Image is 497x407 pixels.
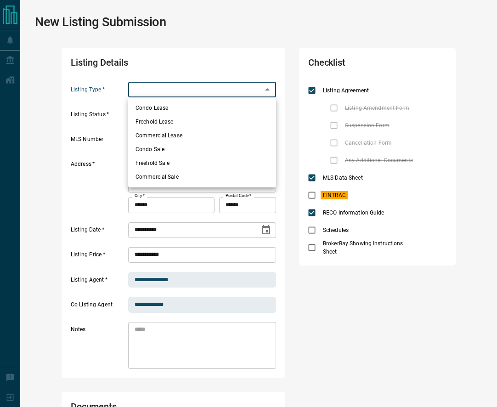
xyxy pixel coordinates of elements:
[128,101,276,115] li: Condo Lease
[128,156,276,170] li: Freehold Sale
[128,170,276,184] li: Commercial Sale
[128,129,276,142] li: Commercial Lease
[128,115,276,129] li: Freehold Lease
[128,142,276,156] li: Condo Sale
